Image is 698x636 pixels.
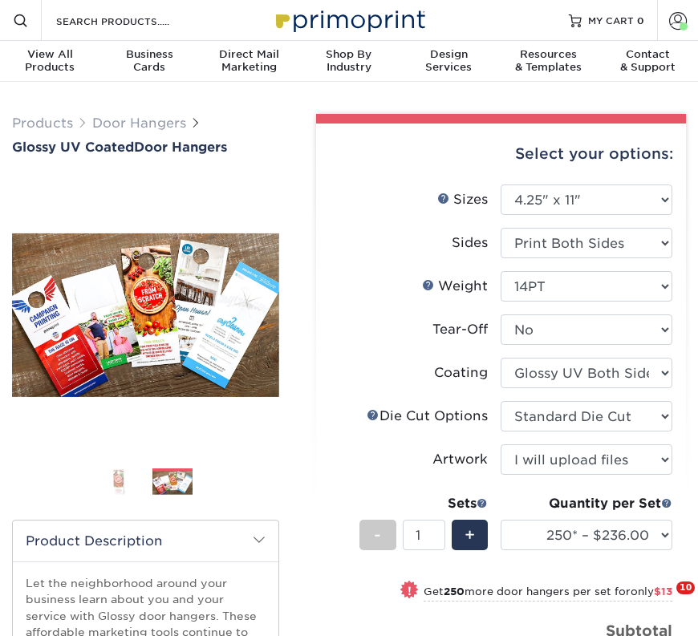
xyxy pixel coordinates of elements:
[99,41,199,83] a: BusinessCards
[643,581,682,620] iframe: Intercom live chat
[501,494,672,513] div: Quantity per Set
[631,585,672,598] span: only
[329,124,674,184] div: Select your options:
[408,583,412,600] span: !
[465,523,475,547] span: +
[422,277,488,296] div: Weight
[374,523,381,547] span: -
[12,115,73,131] a: Products
[432,450,488,469] div: Artwork
[200,48,299,74] div: Marketing
[498,48,598,61] span: Resources
[399,41,498,83] a: DesignServices
[12,140,279,155] a: Glossy UV CoatedDoor Hangers
[452,233,488,253] div: Sides
[676,581,695,594] span: 10
[432,320,488,339] div: Tear-Off
[13,521,278,561] h2: Product Description
[55,11,211,30] input: SEARCH PRODUCTS.....
[200,41,299,83] a: Direct MailMarketing
[399,48,498,61] span: Design
[599,48,698,74] div: & Support
[424,585,672,602] small: Get more door hangers per set for
[359,494,488,513] div: Sets
[269,2,429,37] img: Primoprint
[437,190,488,209] div: Sizes
[92,115,186,131] a: Door Hangers
[12,140,279,155] h1: Door Hangers
[99,468,139,496] img: Door Hangers 01
[599,41,698,83] a: Contact& Support
[299,48,399,74] div: Industry
[637,14,644,26] span: 0
[588,14,634,27] span: MY CART
[434,363,488,383] div: Coating
[367,407,488,426] div: Die Cut Options
[99,48,199,74] div: Cards
[444,585,465,598] strong: 250
[200,48,299,61] span: Direct Mail
[299,48,399,61] span: Shop By
[599,48,698,61] span: Contact
[152,470,193,495] img: Door Hangers 02
[299,41,399,83] a: Shop ByIndustry
[498,48,598,74] div: & Templates
[12,140,134,155] span: Glossy UV Coated
[12,233,279,397] img: Glossy UV Coated 02
[99,48,199,61] span: Business
[498,41,598,83] a: Resources& Templates
[399,48,498,74] div: Services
